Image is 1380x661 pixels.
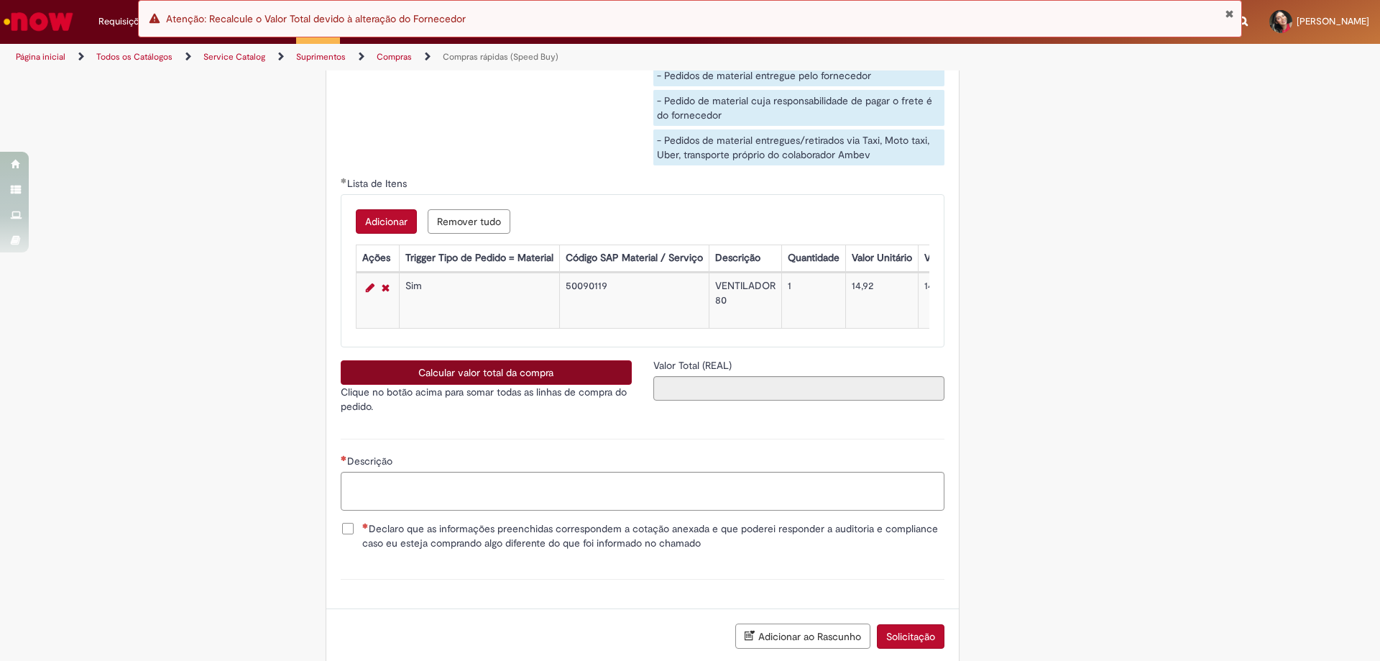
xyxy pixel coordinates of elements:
[653,358,735,373] label: Somente leitura - Valor Total (REAL)
[559,245,709,272] th: Código SAP Material / Serviço
[341,472,944,511] textarea: Descrição
[709,245,781,272] th: Descrição
[1,7,75,36] img: ServiceNow
[356,245,399,272] th: Ações
[16,51,65,63] a: Página inicial
[341,455,347,461] span: Necessários
[377,51,412,63] a: Compras
[98,14,149,29] span: Requisições
[428,209,510,234] button: Remove all rows for Lista de Itens
[845,273,918,329] td: 14,92
[1225,8,1234,19] button: Fechar Notificação
[653,376,944,401] input: Valor Total (REAL)
[341,385,632,414] p: Clique no botão acima para somar todas as linhas de compra do pedido.
[735,624,870,649] button: Adicionar ao Rascunho
[11,44,909,70] ul: Trilhas de página
[653,90,944,126] div: - Pedido de material cuja responsabilidade de pagar o frete é do fornecedor
[918,245,1010,272] th: Valor Total Moeda
[653,129,944,165] div: - Pedidos de material entregues/retirados via Taxi, Moto taxi, Uber, transporte próprio do colabo...
[362,523,369,529] span: Necessários
[399,245,559,272] th: Trigger Tipo de Pedido = Material
[1297,15,1369,27] span: [PERSON_NAME]
[166,12,466,25] span: Atenção: Recalcule o Valor Total devido à alteração do Fornecedor
[341,178,347,183] span: Obrigatório Preenchido
[918,273,1010,329] td: 14,92
[347,455,395,468] span: Descrição
[362,521,944,550] span: Declaro que as informações preenchidas correspondem a cotação anexada e que poderei responder a a...
[443,51,558,63] a: Compras rápidas (Speed Buy)
[781,273,845,329] td: 1
[653,65,944,86] div: - Pedidos de material entregue pelo fornecedor
[709,273,781,329] td: VENTILADOR 80
[296,51,346,63] a: Suprimentos
[845,245,918,272] th: Valor Unitário
[347,177,410,190] span: Lista de Itens
[653,359,735,372] span: Somente leitura - Valor Total (REAL)
[399,273,559,329] td: Sim
[356,209,417,234] button: Add a row for Lista de Itens
[781,245,845,272] th: Quantidade
[362,279,378,296] a: Editar Linha 1
[877,624,944,649] button: Solicitação
[378,279,393,296] a: Remover linha 1
[559,273,709,329] td: 50090119
[341,360,632,385] button: Calcular valor total da compra
[203,51,265,63] a: Service Catalog
[96,51,172,63] a: Todos os Catálogos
